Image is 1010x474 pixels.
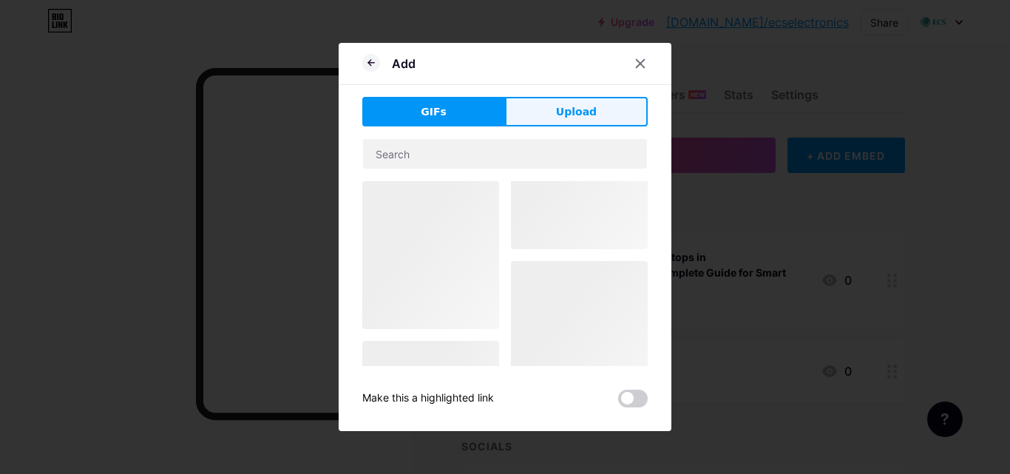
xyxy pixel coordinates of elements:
[363,139,647,169] input: Search
[362,97,505,126] button: GIFs
[421,104,447,120] span: GIFs
[362,390,494,407] div: Make this a highlighted link
[556,104,597,120] span: Upload
[392,55,416,72] div: Add
[505,97,648,126] button: Upload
